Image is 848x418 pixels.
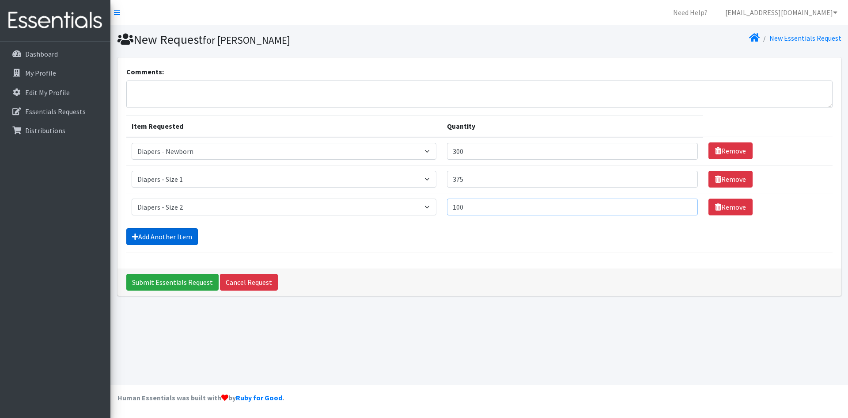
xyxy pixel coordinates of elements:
[25,50,58,58] p: Dashboard
[25,88,70,97] p: Edit My Profile
[718,4,844,21] a: [EMAIL_ADDRESS][DOMAIN_NAME]
[203,34,290,46] small: for [PERSON_NAME]
[117,393,284,402] strong: Human Essentials was built with by .
[769,34,841,42] a: New Essentials Request
[117,32,476,47] h1: New Request
[25,126,65,135] p: Distributions
[4,84,107,101] a: Edit My Profile
[126,115,442,137] th: Item Requested
[708,199,753,215] a: Remove
[708,171,753,188] a: Remove
[126,274,219,291] input: Submit Essentials Request
[126,228,198,245] a: Add Another Item
[25,69,56,77] p: My Profile
[666,4,715,21] a: Need Help?
[4,122,107,139] a: Distributions
[442,115,703,137] th: Quantity
[4,103,107,120] a: Essentials Requests
[4,64,107,82] a: My Profile
[708,142,753,159] a: Remove
[4,45,107,63] a: Dashboard
[220,274,278,291] a: Cancel Request
[25,107,86,116] p: Essentials Requests
[4,6,107,35] img: HumanEssentials
[236,393,282,402] a: Ruby for Good
[126,66,164,77] label: Comments:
